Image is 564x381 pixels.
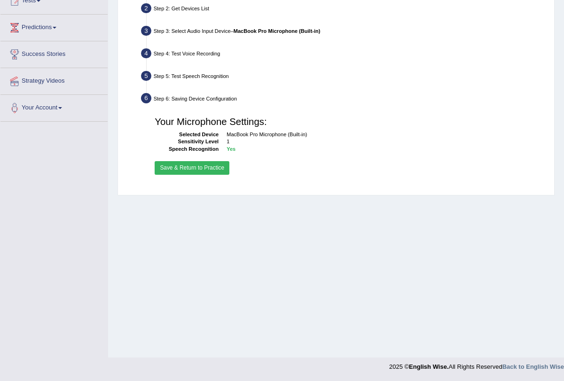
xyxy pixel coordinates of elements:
div: Step 4: Test Voice Recording [138,46,551,63]
button: Save & Return to Practice [155,161,229,175]
a: Predictions [0,15,108,38]
div: Step 5: Test Speech Recognition [138,69,551,86]
h3: Your Microphone Settings: [155,117,541,127]
b: Yes [227,146,235,152]
div: Step 3: Select Audio Input Device [138,23,551,41]
dd: MacBook Pro Microphone (Built-in) [227,131,541,139]
a: Strategy Videos [0,68,108,92]
a: Success Stories [0,41,108,65]
dt: Speech Recognition [155,146,219,153]
a: Back to English Wise [502,363,564,370]
div: Step 2: Get Devices List [138,1,551,18]
div: Step 6: Saving Device Configuration [138,91,551,108]
b: MacBook Pro Microphone (Built-in) [234,28,321,34]
span: – [231,28,321,34]
strong: English Wise. [409,363,448,370]
dd: 1 [227,138,541,146]
a: Your Account [0,95,108,118]
div: 2025 © All Rights Reserved [389,358,564,371]
dt: Sensitivity Level [155,138,219,146]
dt: Selected Device [155,131,219,139]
